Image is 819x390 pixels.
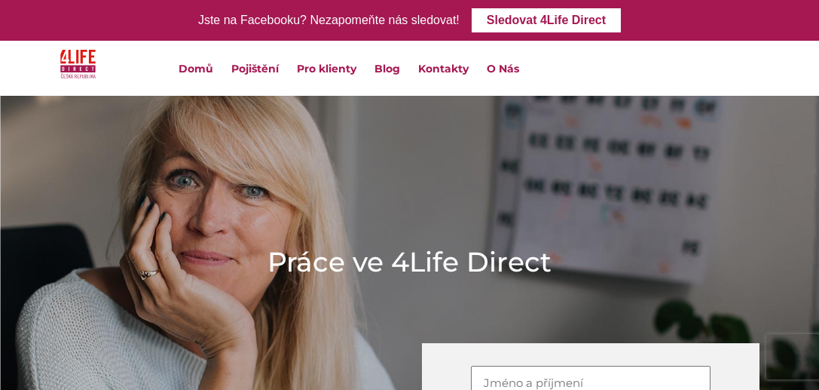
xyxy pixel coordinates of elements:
img: 4Life Direct Česká republika logo [60,47,96,81]
div: Jste na Facebooku? Nezapomeňte nás sledovat! [198,10,460,32]
a: Blog [365,41,409,96]
a: Sledovat 4Life Direct [472,8,621,32]
h1: Práce ve 4Life Direct [267,243,552,281]
a: Domů [170,41,222,96]
a: Kontakty [409,41,478,96]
